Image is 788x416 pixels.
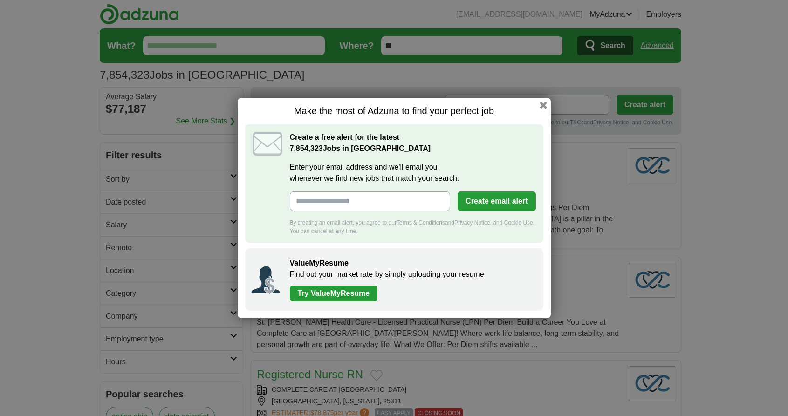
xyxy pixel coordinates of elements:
h2: ValueMyResume [290,258,534,269]
h2: Create a free alert for the latest [290,132,536,154]
div: By creating an email alert, you agree to our and , and Cookie Use. You can cancel at any time. [290,218,536,235]
button: Create email alert [458,191,535,211]
label: Enter your email address and we'll email you whenever we find new jobs that match your search. [290,162,536,184]
img: icon_email.svg [253,132,282,156]
span: 7,854,323 [290,143,323,154]
a: Terms & Conditions [397,219,445,226]
p: Find out your market rate by simply uploading your resume [290,269,534,280]
h1: Make the most of Adzuna to find your perfect job [245,105,543,117]
a: Try ValueMyResume [290,286,378,301]
a: Privacy Notice [454,219,490,226]
strong: Jobs in [GEOGRAPHIC_DATA] [290,144,431,152]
